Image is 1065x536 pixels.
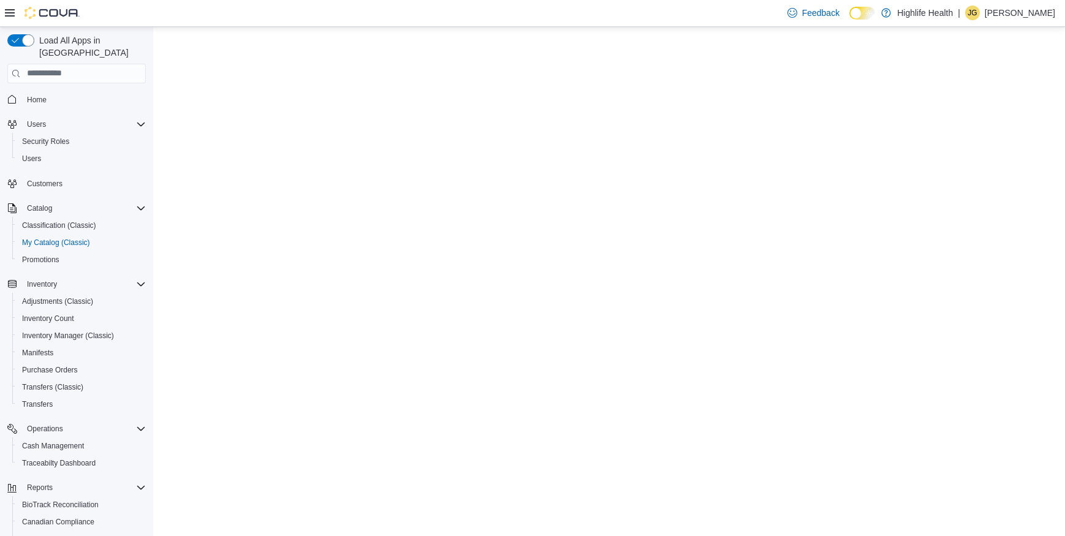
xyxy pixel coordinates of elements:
[22,348,53,358] span: Manifests
[17,134,74,149] a: Security Roles
[17,497,146,512] span: BioTrack Reconciliation
[22,458,96,468] span: Traceabilty Dashboard
[12,327,151,344] button: Inventory Manager (Classic)
[22,201,146,216] span: Catalog
[17,235,146,250] span: My Catalog (Classic)
[22,314,74,323] span: Inventory Count
[12,133,151,150] button: Security Roles
[27,95,47,105] span: Home
[22,137,69,146] span: Security Roles
[22,201,57,216] button: Catalog
[27,119,46,129] span: Users
[17,294,98,309] a: Adjustments (Classic)
[17,151,146,166] span: Users
[17,328,146,343] span: Inventory Manager (Classic)
[22,296,93,306] span: Adjustments (Classic)
[22,480,58,495] button: Reports
[22,176,67,191] a: Customers
[958,6,960,20] p: |
[17,345,146,360] span: Manifests
[22,480,146,495] span: Reports
[12,310,151,327] button: Inventory Count
[22,517,94,527] span: Canadian Compliance
[22,117,51,132] button: Users
[17,218,146,233] span: Classification (Classic)
[25,7,80,19] img: Cova
[17,134,146,149] span: Security Roles
[17,328,119,343] a: Inventory Manager (Classic)
[27,203,52,213] span: Catalog
[22,277,62,292] button: Inventory
[22,255,59,265] span: Promotions
[17,397,146,412] span: Transfers
[12,496,151,513] button: BioTrack Reconciliation
[12,361,151,379] button: Purchase Orders
[2,116,151,133] button: Users
[12,234,151,251] button: My Catalog (Classic)
[22,221,96,230] span: Classification (Classic)
[12,455,151,472] button: Traceabilty Dashboard
[12,217,151,234] button: Classification (Classic)
[968,6,977,20] span: JG
[17,218,101,233] a: Classification (Classic)
[22,382,83,392] span: Transfers (Classic)
[22,399,53,409] span: Transfers
[2,479,151,496] button: Reports
[17,345,58,360] a: Manifests
[27,179,63,189] span: Customers
[12,396,151,413] button: Transfers
[17,363,146,377] span: Purchase Orders
[22,277,146,292] span: Inventory
[22,421,68,436] button: Operations
[2,420,151,437] button: Operations
[22,331,114,341] span: Inventory Manager (Classic)
[12,293,151,310] button: Adjustments (Classic)
[849,7,875,20] input: Dark Mode
[34,34,146,59] span: Load All Apps in [GEOGRAPHIC_DATA]
[17,252,146,267] span: Promotions
[17,311,79,326] a: Inventory Count
[17,439,146,453] span: Cash Management
[17,397,58,412] a: Transfers
[22,421,146,436] span: Operations
[27,279,57,289] span: Inventory
[2,91,151,108] button: Home
[17,151,46,166] a: Users
[17,235,95,250] a: My Catalog (Classic)
[27,483,53,493] span: Reports
[22,176,146,191] span: Customers
[17,515,99,529] a: Canadian Compliance
[2,276,151,293] button: Inventory
[17,363,83,377] a: Purchase Orders
[22,154,41,164] span: Users
[2,175,151,192] button: Customers
[12,150,151,167] button: Users
[22,441,84,451] span: Cash Management
[17,497,104,512] a: BioTrack Reconciliation
[783,1,844,25] a: Feedback
[17,439,89,453] a: Cash Management
[17,456,146,470] span: Traceabilty Dashboard
[27,424,63,434] span: Operations
[22,92,51,107] a: Home
[22,500,99,510] span: BioTrack Reconciliation
[22,117,146,132] span: Users
[897,6,953,20] p: Highlife Health
[965,6,980,20] div: Jennifer Gierum
[22,92,146,107] span: Home
[17,380,146,394] span: Transfers (Classic)
[17,252,64,267] a: Promotions
[17,311,146,326] span: Inventory Count
[2,200,151,217] button: Catalog
[985,6,1055,20] p: [PERSON_NAME]
[12,344,151,361] button: Manifests
[17,515,146,529] span: Canadian Compliance
[802,7,839,19] span: Feedback
[22,365,78,375] span: Purchase Orders
[17,294,146,309] span: Adjustments (Classic)
[12,379,151,396] button: Transfers (Classic)
[22,238,90,247] span: My Catalog (Classic)
[12,251,151,268] button: Promotions
[17,380,88,394] a: Transfers (Classic)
